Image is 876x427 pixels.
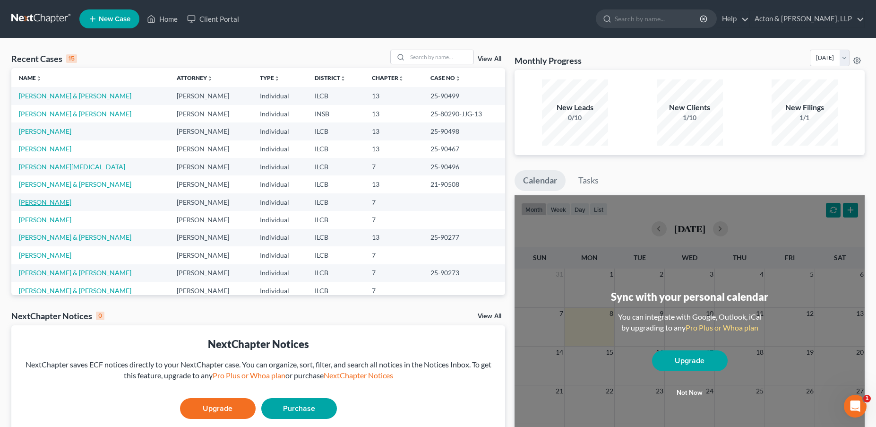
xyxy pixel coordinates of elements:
a: [PERSON_NAME] [19,198,71,206]
td: Individual [252,193,307,211]
td: ILCB [307,122,364,140]
td: ILCB [307,87,364,105]
a: Tasks [570,170,607,191]
div: 15 [66,54,77,63]
a: Attorneyunfold_more [177,74,213,81]
td: 13 [364,87,423,105]
input: Search by name... [615,10,701,27]
td: Individual [252,158,307,175]
td: [PERSON_NAME] [169,282,253,299]
td: 13 [364,122,423,140]
td: 25-90499 [423,87,505,105]
td: Individual [252,246,307,264]
td: ILCB [307,175,364,193]
div: NextChapter Notices [19,337,498,351]
a: Upgrade [652,350,728,371]
a: Acton & [PERSON_NAME], LLP [750,10,864,27]
td: ILCB [307,193,364,211]
td: 7 [364,282,423,299]
a: View All [478,56,501,62]
div: Recent Cases [11,53,77,64]
a: Nameunfold_more [19,74,42,81]
div: Sync with your personal calendar [611,289,768,304]
div: New Leads [542,102,608,113]
td: Individual [252,122,307,140]
td: 13 [364,229,423,246]
a: View All [478,313,501,320]
td: [PERSON_NAME] [169,264,253,282]
a: [PERSON_NAME] [19,251,71,259]
a: [PERSON_NAME] [19,145,71,153]
i: unfold_more [398,76,404,81]
td: 7 [364,246,423,264]
td: Individual [252,87,307,105]
a: Calendar [515,170,566,191]
td: [PERSON_NAME] [169,175,253,193]
a: Upgrade [180,398,256,419]
a: Typeunfold_more [260,74,280,81]
td: [PERSON_NAME] [169,140,253,158]
td: ILCB [307,140,364,158]
span: New Case [99,16,130,23]
td: ILCB [307,158,364,175]
i: unfold_more [455,76,461,81]
a: Chapterunfold_more [372,74,404,81]
a: [PERSON_NAME] & [PERSON_NAME] [19,110,131,118]
td: Individual [252,140,307,158]
button: Not now [652,383,728,402]
td: ILCB [307,282,364,299]
td: 25-90467 [423,140,505,158]
i: unfold_more [340,76,346,81]
a: Pro Plus or Whoa plan [213,371,285,380]
a: [PERSON_NAME] & [PERSON_NAME] [19,287,131,295]
td: 7 [364,158,423,175]
a: [PERSON_NAME] & [PERSON_NAME] [19,233,131,241]
td: [PERSON_NAME] [169,193,253,211]
td: 25-90496 [423,158,505,175]
div: 1/1 [772,113,838,122]
td: [PERSON_NAME] [169,87,253,105]
td: Individual [252,175,307,193]
td: Individual [252,229,307,246]
div: 1/10 [657,113,723,122]
td: [PERSON_NAME] [169,229,253,246]
div: New Clients [657,102,723,113]
td: [PERSON_NAME] [169,122,253,140]
i: unfold_more [207,76,213,81]
a: [PERSON_NAME] & [PERSON_NAME] [19,180,131,188]
a: [PERSON_NAME] [19,216,71,224]
td: 13 [364,140,423,158]
td: 25-80290-JJG-13 [423,105,505,122]
a: [PERSON_NAME] & [PERSON_NAME] [19,269,131,277]
a: Home [142,10,182,27]
td: ILCB [307,229,364,246]
a: Case Nounfold_more [430,74,461,81]
a: Client Portal [182,10,244,27]
div: New Filings [772,102,838,113]
div: 0 [96,312,104,320]
i: unfold_more [36,76,42,81]
h3: Monthly Progress [515,55,582,66]
a: Districtunfold_more [315,74,346,81]
a: [PERSON_NAME][MEDICAL_DATA] [19,163,125,171]
iframe: Intercom live chat [844,395,867,418]
td: Individual [252,105,307,122]
a: Pro Plus or Whoa plan [686,323,758,332]
td: 13 [364,175,423,193]
td: 7 [364,211,423,228]
i: unfold_more [274,76,280,81]
div: NextChapter saves ECF notices directly to your NextChapter case. You can organize, sort, filter, ... [19,359,498,381]
div: NextChapter Notices [11,310,104,322]
a: Purchase [261,398,337,419]
div: 0/10 [542,113,608,122]
a: [PERSON_NAME] [19,127,71,135]
input: Search by name... [407,50,473,64]
td: 7 [364,264,423,282]
td: [PERSON_NAME] [169,246,253,264]
td: INSB [307,105,364,122]
td: [PERSON_NAME] [169,158,253,175]
td: [PERSON_NAME] [169,105,253,122]
a: NextChapter Notices [324,371,393,380]
a: Help [717,10,749,27]
td: Individual [252,264,307,282]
